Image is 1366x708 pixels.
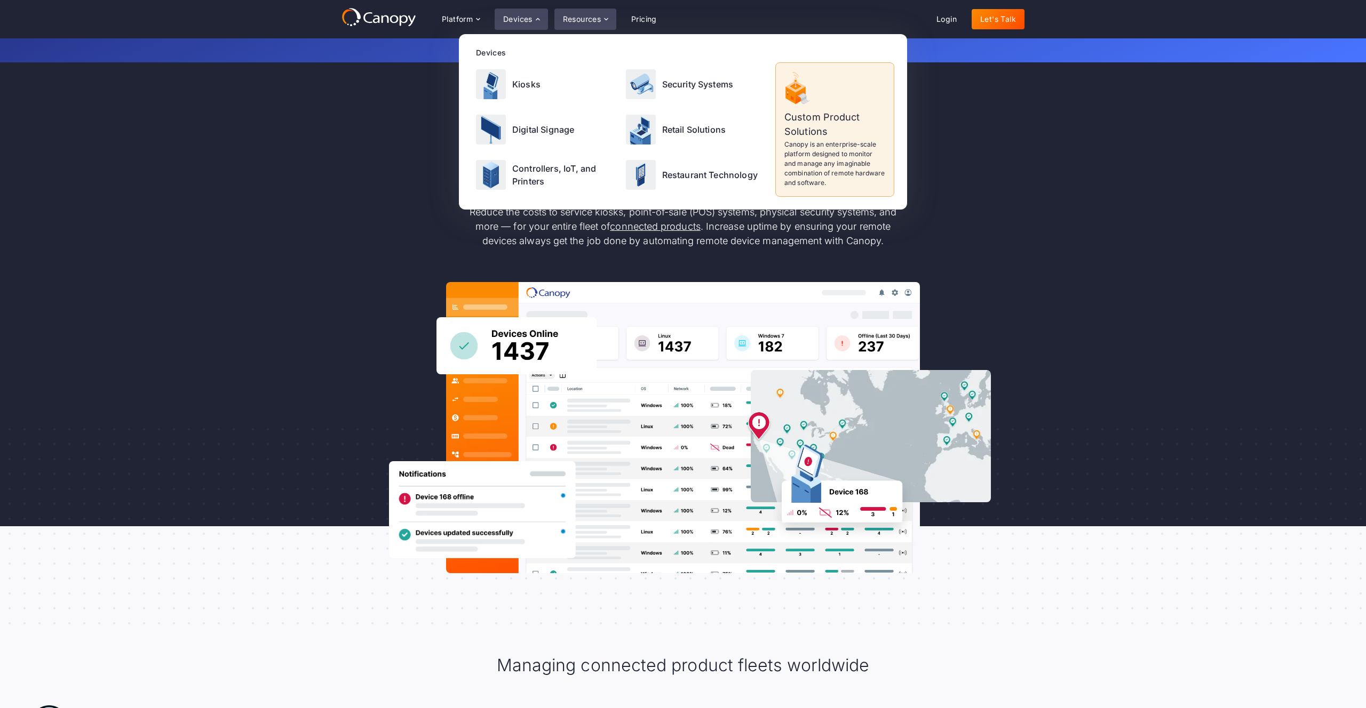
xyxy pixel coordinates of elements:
p: Custom Product Solutions [784,110,885,139]
p: Restaurant Technology [662,168,758,181]
a: Controllers, IoT, and Printers [472,154,620,197]
p: Security Systems [662,78,734,91]
p: Digital Signage [512,123,574,136]
a: Retail Solutions [622,108,769,151]
p: Kiosks [512,78,541,91]
div: Resources [554,9,616,30]
div: Devices [503,15,533,23]
a: connected products [610,221,700,232]
div: Devices [476,47,894,58]
a: Let's Talk [972,9,1024,29]
nav: Devices [459,34,907,210]
div: Resources [563,15,601,23]
a: Digital Signage [472,108,620,151]
p: Retail Solutions [662,123,726,136]
p: Controllers, IoT, and Printers [512,162,615,188]
a: Kiosks [472,62,620,106]
h2: Managing connected product fleets worldwide [497,654,869,677]
p: Reduce the costs to service kiosks, point-of-sale (POS) systems, physical security systems, and m... [459,205,907,248]
div: Platform [442,15,473,23]
a: Custom Product SolutionsCanopy is an enterprise-scale platform designed to monitor and manage any... [775,62,894,197]
a: Pricing [623,9,665,29]
img: Canopy sees how many devices are online [436,317,597,374]
div: Devices [495,9,548,30]
p: Get [422,45,944,56]
a: Security Systems [622,62,769,106]
a: Restaurant Technology [622,154,769,197]
p: Canopy is an enterprise-scale platform designed to monitor and manage any imaginable combination ... [784,140,885,188]
div: Platform [433,9,488,30]
a: Login [928,9,965,29]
